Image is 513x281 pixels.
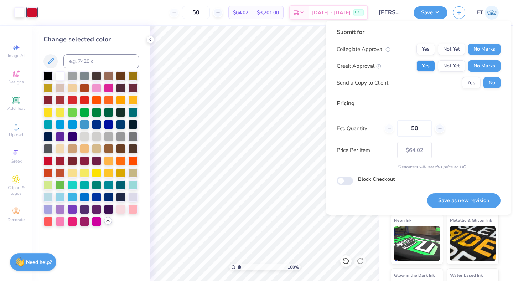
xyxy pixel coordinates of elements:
span: Decorate [7,217,25,223]
span: $3,201.00 [257,9,279,16]
span: Image AI [8,53,25,58]
div: Greek Approval [337,62,381,70]
span: Glow in the Dark Ink [394,271,435,279]
a: ET [477,6,499,20]
span: Add Text [7,106,25,111]
span: 100 % [287,264,299,270]
span: Neon Ink [394,216,411,224]
span: $64.02 [233,9,248,16]
input: e.g. 7428 c [63,54,139,68]
span: FREE [355,10,362,15]
button: Yes [462,77,481,88]
span: [DATE] - [DATE] [312,9,351,16]
button: Save [414,6,447,19]
div: Customers will see this price on HQ. [337,164,501,170]
label: Price Per Item [337,146,392,154]
img: Neon Ink [394,226,440,261]
div: Pricing [337,99,501,108]
button: No Marks [468,60,501,72]
button: Not Yet [438,44,465,55]
input: Untitled Design [373,5,408,20]
div: Send a Copy to Client [337,79,388,87]
input: – – [397,120,432,137]
label: Block Checkout [358,175,395,183]
img: Metallic & Glitter Ink [450,226,496,261]
div: Change selected color [43,35,139,44]
span: Water based Ink [450,271,483,279]
button: No Marks [468,44,501,55]
button: Yes [416,44,435,55]
strong: Need help? [26,259,52,266]
span: Designs [8,79,24,85]
span: Clipart & logos [4,185,28,196]
span: Upload [9,132,23,138]
button: Yes [416,60,435,72]
button: Save as new revision [427,193,501,208]
span: ET [477,9,483,17]
label: Est. Quantity [337,124,379,133]
div: Submit for [337,28,501,36]
span: Metallic & Glitter Ink [450,216,492,224]
span: Greek [11,158,22,164]
input: – – [182,6,210,19]
button: Not Yet [438,60,465,72]
button: No [483,77,501,88]
div: Collegiate Approval [337,45,390,53]
img: Elaina Thomas [485,6,499,20]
